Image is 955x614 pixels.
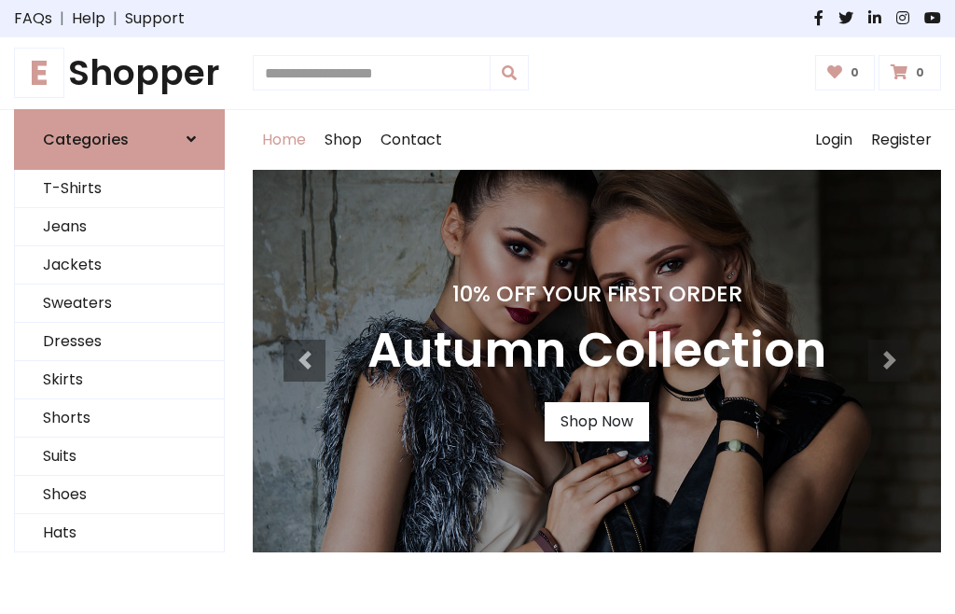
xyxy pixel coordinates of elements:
a: Dresses [15,323,224,361]
span: 0 [911,64,929,81]
span: 0 [846,64,864,81]
a: Register [862,110,941,170]
a: Jackets [15,246,224,285]
a: Shoes [15,476,224,514]
span: | [52,7,72,30]
a: Skirts [15,361,224,399]
h3: Autumn Collection [367,322,826,380]
span: | [105,7,125,30]
a: Home [253,110,315,170]
a: Contact [371,110,451,170]
a: Categories [14,109,225,170]
a: Shop [315,110,371,170]
h6: Categories [43,131,129,148]
span: E [14,48,64,98]
a: Help [72,7,105,30]
a: Shop Now [545,402,649,441]
a: 0 [815,55,876,91]
a: Hats [15,514,224,552]
a: EShopper [14,52,225,94]
a: Jeans [15,208,224,246]
a: Shorts [15,399,224,438]
a: FAQs [14,7,52,30]
a: Sweaters [15,285,224,323]
h1: Shopper [14,52,225,94]
a: Login [806,110,862,170]
a: 0 [879,55,941,91]
h4: 10% Off Your First Order [367,281,826,307]
a: T-Shirts [15,170,224,208]
a: Support [125,7,185,30]
a: Suits [15,438,224,476]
